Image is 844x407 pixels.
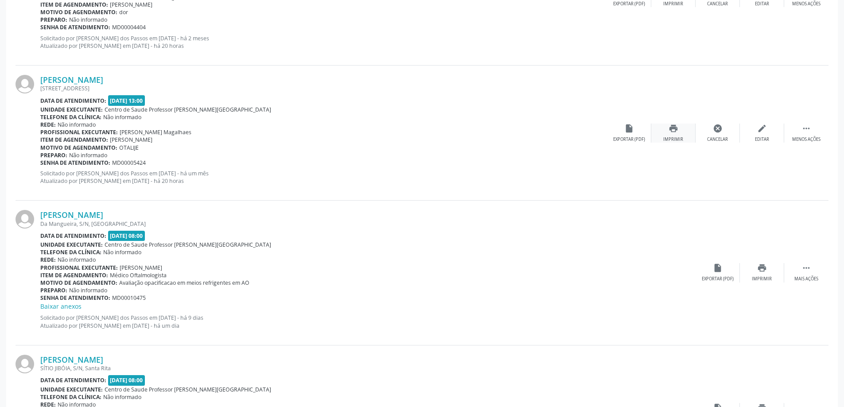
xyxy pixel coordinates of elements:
[58,256,96,264] span: Não informado
[110,136,152,143] span: [PERSON_NAME]
[40,121,56,128] b: Rede:
[119,8,128,16] span: dor
[40,75,103,85] a: [PERSON_NAME]
[105,241,271,248] span: Centro de Saude Professor [PERSON_NAME][GEOGRAPHIC_DATA]
[752,276,772,282] div: Imprimir
[108,375,145,385] span: [DATE] 08:00
[702,276,734,282] div: Exportar (PDF)
[16,210,34,229] img: img
[40,1,108,8] b: Item de agendamento:
[40,393,101,401] b: Telefone da clínica:
[40,302,82,310] a: Baixar anexos
[40,376,106,384] b: Data de atendimento:
[40,364,696,372] div: SÍTIO JIBÓIA, S/N, Santa Rita
[40,287,67,294] b: Preparo:
[613,1,645,7] div: Exportar (PDF)
[669,124,678,133] i: print
[40,8,117,16] b: Motivo de agendamento:
[40,144,117,151] b: Motivo de agendamento:
[713,124,723,133] i: cancel
[40,232,106,240] b: Data de atendimento:
[40,271,108,279] b: Item de agendamento:
[801,263,811,273] i: 
[40,97,106,105] b: Data de atendimento:
[105,106,271,113] span: Centro de Saude Professor [PERSON_NAME][GEOGRAPHIC_DATA]
[707,136,728,143] div: Cancelar
[58,121,96,128] span: Não informado
[108,95,145,105] span: [DATE] 13:00
[755,1,769,7] div: Editar
[40,248,101,256] b: Telefone da clínica:
[757,124,767,133] i: edit
[40,170,607,185] p: Solicitado por [PERSON_NAME] dos Passos em [DATE] - há um mês Atualizado por [PERSON_NAME] em [DA...
[40,241,103,248] b: Unidade executante:
[40,85,607,92] div: [STREET_ADDRESS]
[40,159,110,167] b: Senha de atendimento:
[40,355,103,364] a: [PERSON_NAME]
[663,1,683,7] div: Imprimir
[40,256,56,264] b: Rede:
[103,248,141,256] span: Não informado
[110,1,152,8] span: [PERSON_NAME]
[103,393,141,401] span: Não informado
[69,151,107,159] span: Não informado
[40,23,110,31] b: Senha de atendimento:
[40,264,118,271] b: Profissional executante:
[707,1,728,7] div: Cancelar
[112,23,146,31] span: MD00004404
[69,16,107,23] span: Não informado
[801,124,811,133] i: 
[613,136,645,143] div: Exportar (PDF)
[105,386,271,393] span: Centro de Saude Professor [PERSON_NAME][GEOGRAPHIC_DATA]
[40,279,117,287] b: Motivo de agendamento:
[40,386,103,393] b: Unidade executante:
[108,231,145,241] span: [DATE] 08:00
[713,263,723,273] i: insert_drive_file
[40,210,103,220] a: [PERSON_NAME]
[40,128,118,136] b: Profissional executante:
[103,113,141,121] span: Não informado
[120,264,162,271] span: [PERSON_NAME]
[40,16,67,23] b: Preparo:
[40,151,67,159] b: Preparo:
[794,276,818,282] div: Mais ações
[40,106,103,113] b: Unidade executante:
[120,128,191,136] span: [PERSON_NAME] Magalhaes
[792,1,821,7] div: Menos ações
[757,263,767,273] i: print
[40,220,696,228] div: Da Mangueira, S/N, [GEOGRAPHIC_DATA]
[40,136,108,143] b: Item de agendamento:
[792,136,821,143] div: Menos ações
[40,113,101,121] b: Telefone da clínica:
[40,35,607,50] p: Solicitado por [PERSON_NAME] dos Passos em [DATE] - há 2 meses Atualizado por [PERSON_NAME] em [D...
[663,136,683,143] div: Imprimir
[69,287,107,294] span: Não informado
[110,271,167,279] span: Médico Oftalmologista
[40,294,110,302] b: Senha de atendimento:
[624,124,634,133] i: insert_drive_file
[119,144,139,151] span: OTALIJE
[112,294,146,302] span: MD00010475
[755,136,769,143] div: Editar
[16,355,34,373] img: img
[40,314,696,329] p: Solicitado por [PERSON_NAME] dos Passos em [DATE] - há 9 dias Atualizado por [PERSON_NAME] em [DA...
[16,75,34,93] img: img
[112,159,146,167] span: MD00005424
[119,279,249,287] span: Avaliação opacificacao em meios refrigentes em AO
